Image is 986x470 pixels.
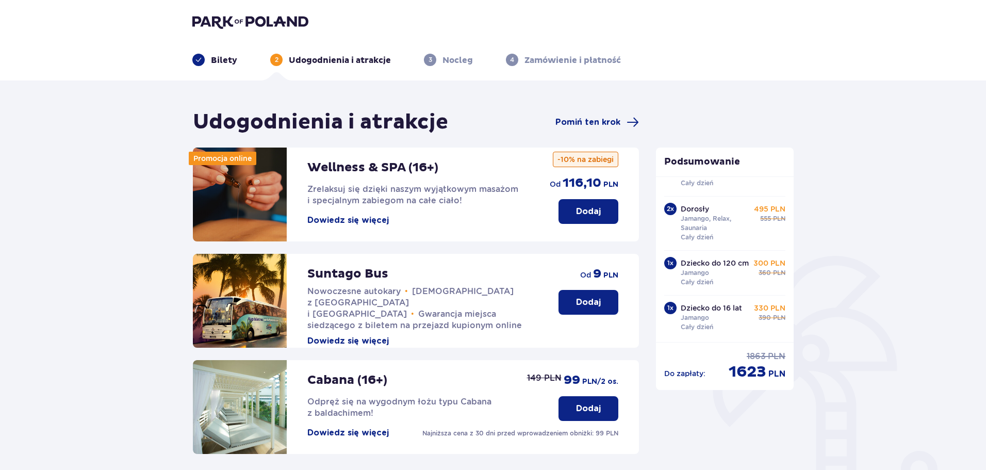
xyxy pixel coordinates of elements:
[564,372,580,388] p: 99
[193,148,287,241] img: attraction
[681,268,709,278] p: Jamango
[555,117,620,128] span: Pomiń ten krok
[664,257,677,269] div: 1 x
[773,268,785,278] p: PLN
[510,55,514,64] p: 4
[405,286,408,297] span: •
[576,297,601,308] p: Dodaj
[656,156,794,168] p: Podsumowanie
[307,427,389,439] button: Dowiedz się więcej
[773,313,785,322] p: PLN
[422,429,618,438] p: Najniższa cena z 30 dni przed wprowadzeniem obniżki: 99 PLN
[307,160,438,175] p: Wellness & SPA (16+)
[193,109,448,135] h1: Udogodnienia i atrakcje
[582,377,618,387] p: PLN /2 os.
[681,233,713,242] p: Cały dzień
[760,214,771,223] p: 555
[193,254,287,348] img: attraction
[603,270,618,281] p: PLN
[576,403,601,414] p: Dodaj
[550,179,561,189] p: od
[307,286,401,296] span: Nowoczesne autokary
[759,268,771,278] p: 360
[681,278,713,287] p: Cały dzień
[681,303,742,313] p: Dziecko do 16 lat
[681,322,713,332] p: Cały dzień
[429,55,432,64] p: 3
[563,175,601,191] p: 116,10
[664,368,705,379] p: Do zapłaty :
[193,360,287,454] img: attraction
[681,214,752,233] p: Jamango, Relax, Saunaria
[555,116,639,128] a: Pomiń ten krok
[558,290,618,315] button: Dodaj
[681,179,713,188] p: Cały dzień
[773,214,785,223] p: PLN
[558,396,618,421] button: Dodaj
[593,266,601,282] p: 9
[307,215,389,226] button: Dowiedz się więcej
[747,351,766,362] p: 1863
[307,266,388,282] p: Suntago Bus
[524,55,621,66] p: Zamówienie i płatność
[664,302,677,314] div: 1 x
[558,199,618,224] button: Dodaj
[681,204,709,214] p: Dorosły
[759,313,771,322] p: 390
[754,303,785,313] p: 330 PLN
[192,14,308,29] img: Park of Poland logo
[442,55,473,66] p: Nocleg
[553,152,618,167] p: -10% na zabiegi
[189,152,256,165] div: Promocja online
[307,286,514,319] span: [DEMOGRAPHIC_DATA] z [GEOGRAPHIC_DATA] i [GEOGRAPHIC_DATA]
[411,309,414,319] span: •
[289,55,391,66] p: Udogodnienia i atrakcje
[307,397,491,418] span: Odpręż się na wygodnym łożu typu Cabana z baldachimem!
[664,203,677,215] div: 2 x
[211,55,237,66] p: Bilety
[768,351,785,362] p: PLN
[580,270,591,280] p: od
[729,362,766,382] p: 1623
[275,55,278,64] p: 2
[576,206,601,217] p: Dodaj
[753,258,785,268] p: 300 PLN
[603,180,618,190] p: PLN
[681,313,709,322] p: Jamango
[307,372,387,388] p: Cabana (16+)
[527,372,562,384] p: 149 PLN
[754,204,785,214] p: 495 PLN
[681,258,749,268] p: Dziecko do 120 cm
[307,335,389,347] button: Dowiedz się więcej
[768,368,785,380] p: PLN
[307,184,518,205] span: Zrelaksuj się dzięki naszym wyjątkowym masażom i specjalnym zabiegom na całe ciało!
